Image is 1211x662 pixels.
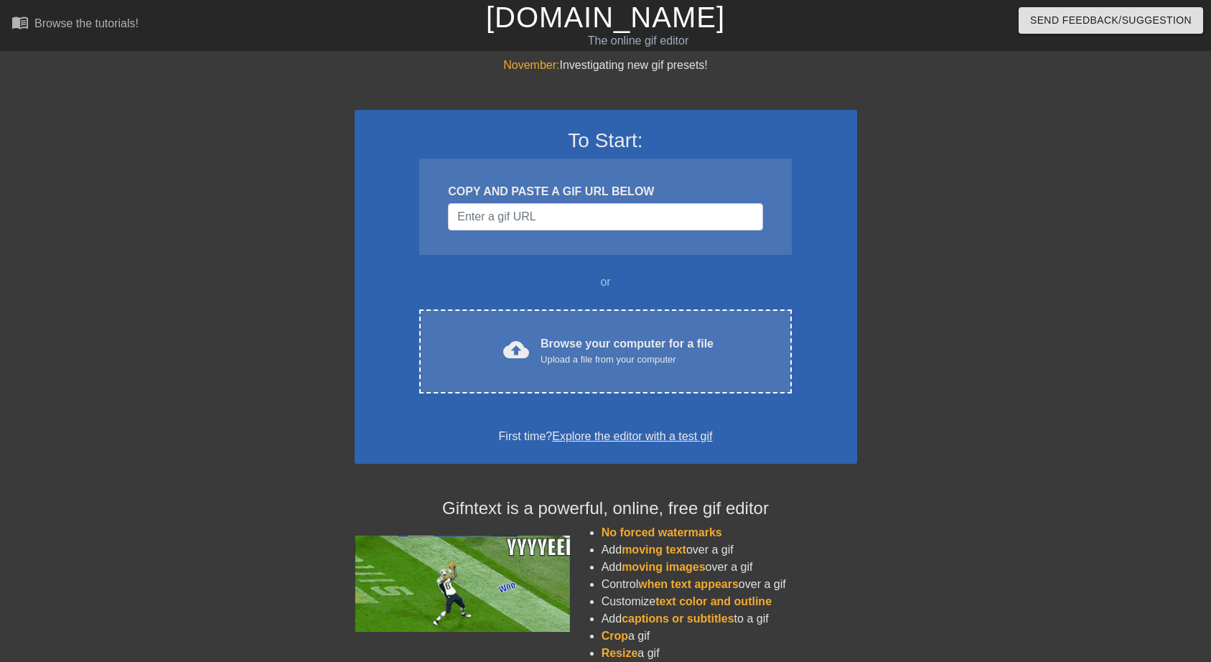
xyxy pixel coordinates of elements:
div: The online gif editor [411,32,865,50]
span: menu_book [11,14,29,31]
h4: Gifntext is a powerful, online, free gif editor [355,498,857,519]
li: Add over a gif [602,559,857,576]
li: a gif [602,645,857,662]
span: Send Feedback/Suggestion [1030,11,1192,29]
div: or [392,274,820,291]
input: Username [448,203,762,230]
span: captions or subtitles [622,612,734,625]
span: moving text [622,544,686,556]
span: Crop [602,630,628,642]
li: a gif [602,628,857,645]
span: text color and outline [655,595,772,607]
a: [DOMAIN_NAME] [486,1,725,33]
span: moving images [622,561,705,573]
h3: To Start: [373,129,838,153]
button: Send Feedback/Suggestion [1019,7,1203,34]
div: Upload a file from your computer [541,353,714,367]
div: First time? [373,428,838,445]
div: Investigating new gif presets! [355,57,857,74]
li: Add over a gif [602,541,857,559]
li: Control over a gif [602,576,857,593]
span: when text appears [638,578,739,590]
span: No forced watermarks [602,526,722,539]
li: Customize [602,593,857,610]
div: COPY AND PASTE A GIF URL BELOW [448,183,762,200]
span: November: [503,59,559,71]
a: Explore the editor with a test gif [552,430,712,442]
span: Resize [602,647,638,659]
a: Browse the tutorials! [11,14,139,36]
div: Browse your computer for a file [541,335,714,367]
div: Browse the tutorials! [34,17,139,29]
img: football_small.gif [355,536,570,632]
span: cloud_upload [503,337,529,363]
li: Add to a gif [602,610,857,628]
